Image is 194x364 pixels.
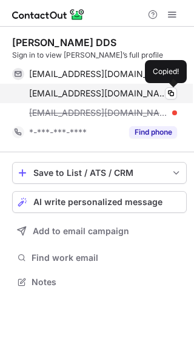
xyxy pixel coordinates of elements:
[129,126,177,138] button: Reveal Button
[29,107,168,118] span: [EMAIL_ADDRESS][DOMAIN_NAME]
[12,7,85,22] img: ContactOut v5.3.10
[32,277,182,288] span: Notes
[12,191,187,213] button: AI write personalized message
[33,197,162,207] span: AI write personalized message
[12,50,187,61] div: Sign in to view [PERSON_NAME]’s full profile
[12,162,187,184] button: save-profile-one-click
[12,274,187,291] button: Notes
[29,69,168,79] span: [EMAIL_ADDRESS][DOMAIN_NAME]
[12,220,187,242] button: Add to email campaign
[12,36,116,49] div: [PERSON_NAME] DDS
[33,168,166,178] div: Save to List / ATS / CRM
[32,252,182,263] span: Find work email
[12,249,187,266] button: Find work email
[33,226,129,236] span: Add to email campaign
[29,88,168,99] span: [EMAIL_ADDRESS][DOMAIN_NAME]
